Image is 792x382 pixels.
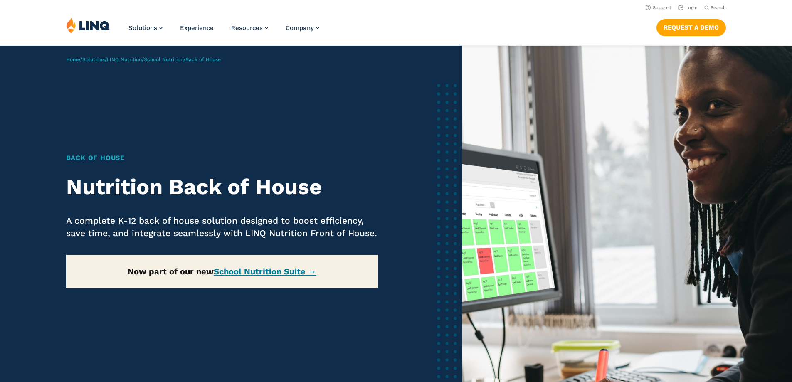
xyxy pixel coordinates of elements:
[82,57,105,62] a: Solutions
[66,214,378,239] p: A complete K-12 back of house solution designed to boost efficiency, save time, and integrate sea...
[128,266,316,276] strong: Now part of our new
[66,174,322,200] strong: Nutrition Back of House
[107,57,142,62] a: LINQ Nutrition
[231,24,263,32] span: Resources
[66,57,80,62] a: Home
[678,5,698,10] a: Login
[128,24,163,32] a: Solutions
[286,24,314,32] span: Company
[646,5,671,10] a: Support
[656,17,726,36] nav: Button Navigation
[214,266,316,276] a: School Nutrition Suite →
[711,5,726,10] span: Search
[144,57,183,62] a: School Nutrition
[128,24,157,32] span: Solutions
[128,17,319,45] nav: Primary Navigation
[704,5,726,11] button: Open Search Bar
[656,19,726,36] a: Request a Demo
[231,24,268,32] a: Resources
[66,153,378,163] h1: Back of House
[66,17,110,33] img: LINQ | K‑12 Software
[185,57,221,62] span: Back of House
[286,24,319,32] a: Company
[66,57,221,62] span: / / / /
[180,24,214,32] a: Experience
